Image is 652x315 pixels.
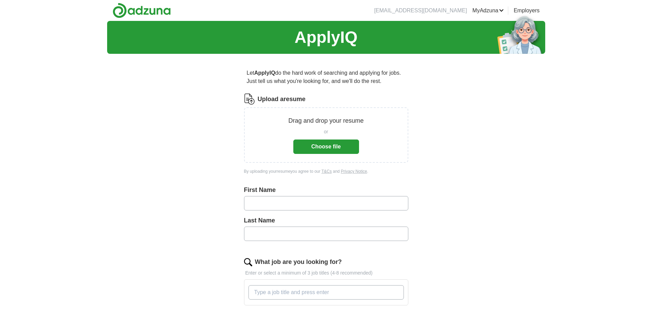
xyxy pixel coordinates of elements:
[244,216,408,225] label: Last Name
[244,269,408,277] p: Enter or select a minimum of 3 job titles (4-8 recommended)
[514,7,540,15] a: Employers
[293,140,359,154] button: Choose file
[324,128,328,135] span: or
[244,94,255,105] img: CV Icon
[244,185,408,195] label: First Name
[321,169,332,174] a: T&Cs
[294,25,357,50] h1: ApplyIQ
[374,7,467,15] li: [EMAIL_ADDRESS][DOMAIN_NAME]
[248,285,404,300] input: Type a job title and press enter
[341,169,367,174] a: Privacy Notice
[255,257,342,267] label: What job are you looking for?
[254,70,275,76] strong: ApplyIQ
[113,3,171,18] img: Adzuna logo
[288,116,363,125] p: Drag and drop your resume
[244,66,408,88] p: Let do the hard work of searching and applying for jobs. Just tell us what you're looking for, an...
[244,258,252,266] img: search.png
[258,95,306,104] label: Upload a resume
[472,7,504,15] a: MyAdzuna
[244,168,408,174] div: By uploading your resume you agree to our and .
